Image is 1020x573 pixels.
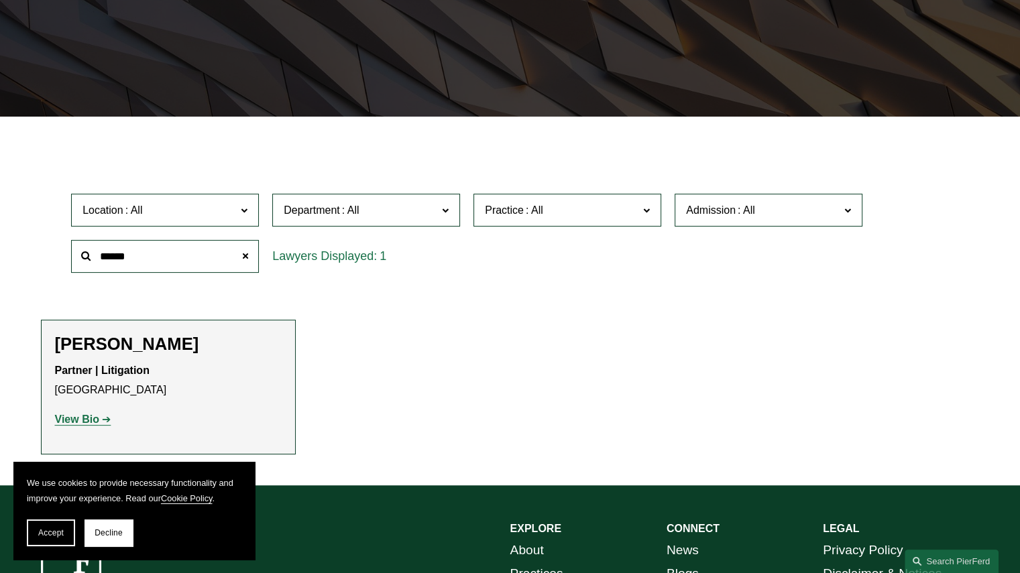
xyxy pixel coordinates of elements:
strong: Partner | Litigation [55,365,150,376]
a: Cookie Policy [161,493,213,503]
a: News [667,539,699,562]
strong: CONNECT [667,523,720,534]
span: Department [284,204,340,216]
button: Accept [27,519,75,546]
a: Search this site [905,550,999,573]
a: Privacy Policy [823,539,903,562]
span: Location [82,204,123,216]
strong: LEGAL [823,523,859,534]
span: Admission [686,204,736,216]
strong: View Bio [55,413,99,425]
span: Decline [95,528,123,537]
span: Practice [485,204,524,216]
a: About [510,539,544,562]
h2: [PERSON_NAME] [55,334,282,355]
p: [GEOGRAPHIC_DATA] [55,361,282,400]
strong: EXPLORE [510,523,561,534]
span: 1 [380,249,386,263]
section: Cookie banner [13,462,255,560]
button: Decline [84,519,133,546]
span: Accept [38,528,64,537]
p: We use cookies to provide necessary functionality and improve your experience. Read our . [27,475,241,506]
a: View Bio [55,413,111,425]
